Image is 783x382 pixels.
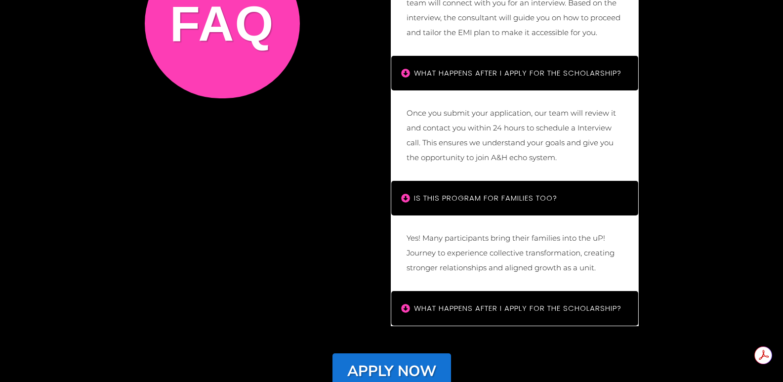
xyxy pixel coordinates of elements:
h4: What happens after I apply for the scholarship? [414,66,626,81]
h4: Is this program for families too? [414,191,626,206]
p: Yes! Many participants bring their families into the uP! Journey to experience collective transfo... [407,231,623,275]
h4: What Happens After I Apply for the Scholarship? [414,301,626,316]
strong: Apply Now [347,361,436,382]
p: Once you submit your application, our team will review it and contact you within 24 hours to sche... [407,106,623,165]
